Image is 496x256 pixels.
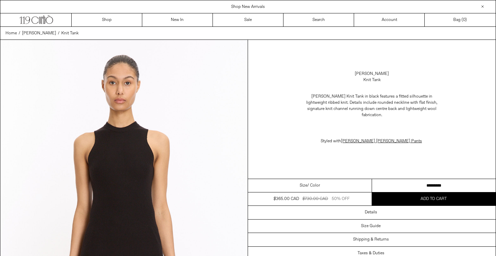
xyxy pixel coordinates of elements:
[421,196,447,202] span: Add to cart
[58,30,60,36] span: /
[273,196,299,202] div: $365.00 CAD
[22,30,56,36] a: [PERSON_NAME]
[353,237,389,242] h3: Shipping & Returns
[300,182,307,189] span: Size
[22,31,56,36] span: [PERSON_NAME]
[365,210,377,215] h3: Details
[302,196,328,202] div: $730.00 CAD
[213,13,283,26] a: Sale
[6,31,17,36] span: Home
[361,224,381,229] h3: Size Guide
[363,77,381,83] div: Knit Tank
[19,30,20,36] span: /
[463,17,467,23] span: )
[321,138,423,144] span: Styled with
[231,4,265,10] a: Shop New Arrivals
[425,13,495,26] a: Bag ()
[354,13,425,26] a: Account
[142,13,213,26] a: New In
[372,192,496,205] button: Add to cart
[358,251,384,256] h3: Taxes & Duties
[61,30,79,36] a: Knit Tank
[72,13,142,26] a: Shop
[463,17,465,23] span: 0
[332,196,350,202] div: 50% OFF
[61,31,79,36] span: Knit Tank
[306,94,437,118] span: [PERSON_NAME] Knit Tank in black features a fitted silhouette in lightweight ribbed knit. Details...
[355,71,389,77] a: [PERSON_NAME]
[6,30,17,36] a: Home
[341,138,422,144] a: [PERSON_NAME] [PERSON_NAME] Pants
[307,182,320,189] span: / Color
[283,13,354,26] a: Search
